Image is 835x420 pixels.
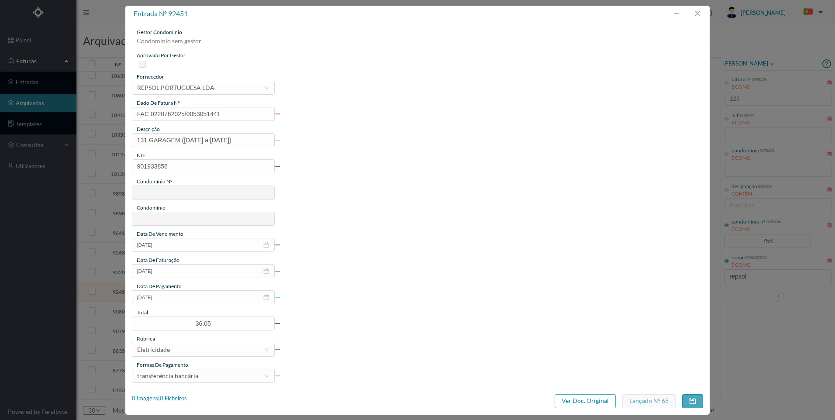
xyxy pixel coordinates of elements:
span: entrada nº 92451 [134,9,188,17]
i: icon: down [264,373,269,379]
div: 0 Imagens | 0 Ficheiros [132,394,187,403]
div: transferência bancária [137,369,198,382]
span: total [137,309,148,316]
div: REPSOL PORTUGUESA LDA [137,81,214,94]
span: NIF [137,152,145,158]
button: Ver Doc. Original [555,394,616,408]
span: descrição [137,126,160,132]
span: gestor condomínio [137,29,182,35]
span: aprovado por gestor [137,52,186,59]
span: condomínio [137,204,166,211]
i: icon: down [264,85,269,90]
span: condomínio nº [137,178,173,185]
span: data de pagamento [137,283,182,289]
i: icon: down [264,347,269,352]
i: icon: calendar [263,242,269,248]
span: data de vencimento [137,231,183,237]
button: Lançado nº 65 [622,394,676,408]
span: dado de fatura nº [137,100,180,106]
span: data de faturação [137,257,179,263]
i: icon: calendar [263,268,269,274]
i: icon: calendar [263,294,269,300]
button: PT [797,5,826,19]
span: rubrica [137,335,155,342]
div: Eletricidade [137,343,170,356]
span: Formas de Pagamento [137,361,188,368]
span: fornecedor [137,73,164,80]
div: Condominio sem gestor [132,36,275,52]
